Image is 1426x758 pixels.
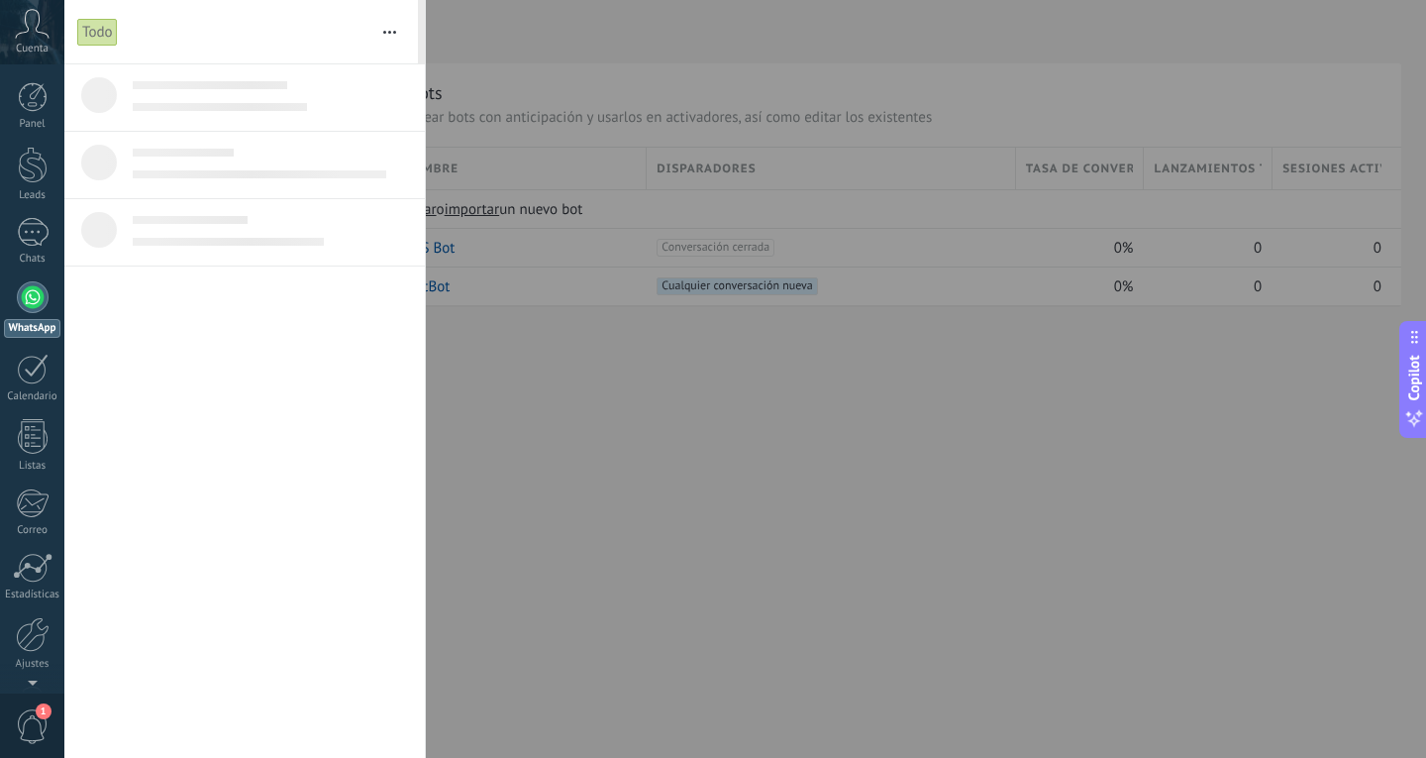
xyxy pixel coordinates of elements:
div: Ajustes [4,658,61,671]
div: Panel [4,118,61,131]
div: WhatsApp [4,319,60,338]
span: Cuenta [16,43,49,55]
div: Listas [4,460,61,473]
span: Copilot [1404,355,1424,400]
div: Correo [4,524,61,537]
span: 1 [36,704,51,719]
div: Calendario [4,390,61,403]
div: Todo [77,18,118,47]
div: Chats [4,253,61,266]
div: Leads [4,189,61,202]
div: Estadísticas [4,589,61,601]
